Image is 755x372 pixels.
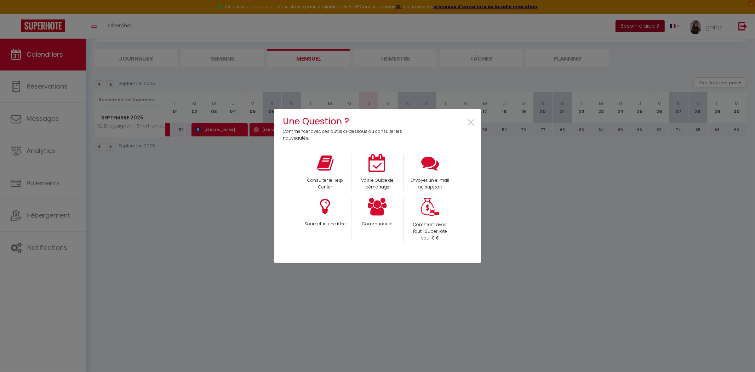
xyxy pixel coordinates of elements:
img: Money bag [421,198,439,216]
p: Commencer avec ces outils ci-dessous ou consulter les nouveautés. [283,128,407,142]
p: Envoyer un e-mail au support [409,177,452,191]
p: Comment avoir l'outil SuperHote pour 0 € [409,221,452,242]
span: × [466,112,476,134]
p: Consulter le Help Center [304,177,347,191]
button: Ouvrir le widget de chat LiveChat [6,3,27,24]
button: Close [466,115,476,131]
p: Voir le Guide de démarrage [356,177,399,191]
p: Communauté [356,221,399,227]
p: Soumettre une idee [304,221,347,227]
h4: Une Question ? [283,114,407,128]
